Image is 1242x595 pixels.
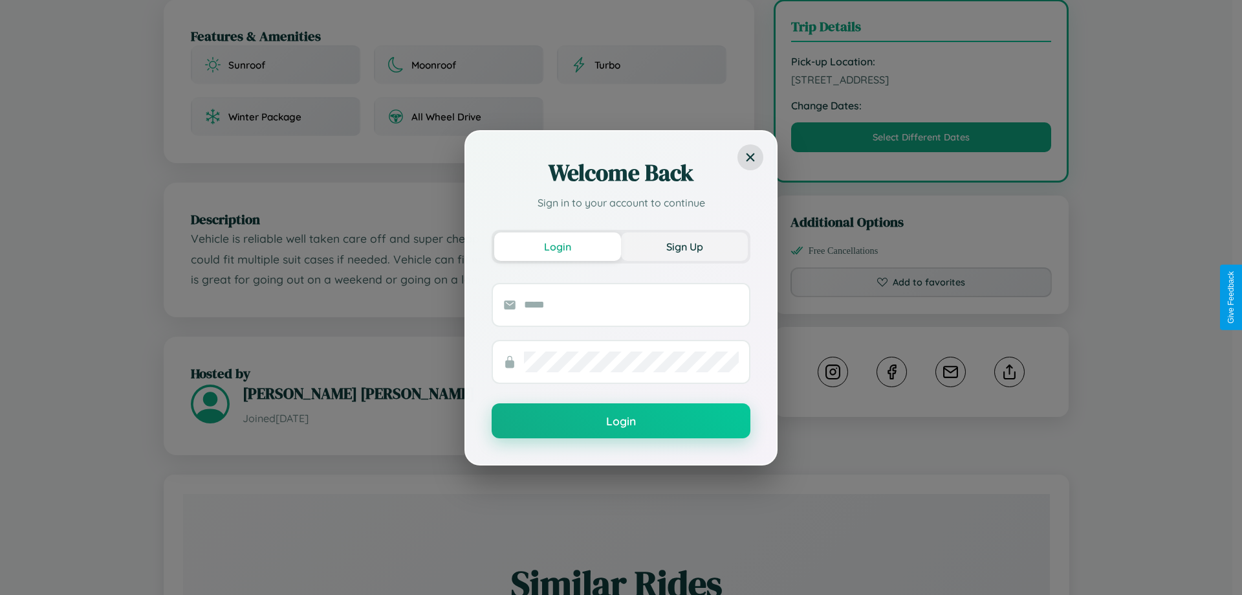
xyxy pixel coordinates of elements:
div: Give Feedback [1226,271,1236,324]
button: Login [494,232,621,261]
button: Login [492,403,750,438]
p: Sign in to your account to continue [492,195,750,210]
h2: Welcome Back [492,157,750,188]
button: Sign Up [621,232,748,261]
